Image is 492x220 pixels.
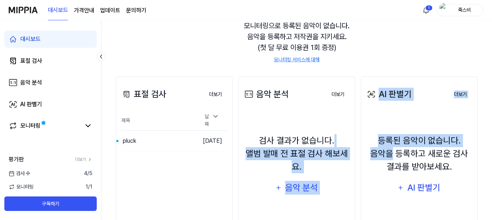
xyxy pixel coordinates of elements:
button: 더보기 [203,87,228,102]
div: 대시보드 [20,35,41,43]
div: 모니터링으로 등록된 음악이 없습니다. 음악을 등록하고 저작권을 지키세요. (첫 달 무료 이용권 1회 증정) [116,12,478,72]
button: profile죽스비 [437,4,483,16]
span: 평가판 [9,155,24,164]
a: 업데이트 [100,6,120,15]
div: 표절 검사 [121,88,166,101]
a: 음악 분석 [4,74,97,91]
a: 모니터링 서비스에 대해 [274,56,320,63]
img: 알림 [422,6,430,14]
a: 표절 검사 [4,52,97,70]
a: 더보기 [75,156,92,163]
button: 더보기 [326,87,350,102]
button: 알림1 [420,4,432,16]
button: 더보기 [448,87,473,102]
td: [DATE] [196,131,228,151]
div: 검사 결과가 없습니다. 앨범 발매 전 표절 검사 해보세요. [243,134,350,173]
img: profile [439,3,448,17]
a: AI 판별기 [4,96,97,113]
span: 1 / 1 [86,183,92,191]
a: 가격안내 [74,6,94,15]
div: AI 판별기 [20,100,42,109]
button: 음악 분석 [271,179,323,196]
a: 대시보드 [48,0,68,20]
span: 모니터링 [9,183,34,191]
span: 검사 수 [9,170,30,177]
div: 음악 분석 [243,88,289,101]
div: 1 [425,5,433,11]
a: 모니터링 [9,121,81,130]
a: 대시보드 [4,30,97,48]
div: pluck [123,137,136,145]
div: 음악 분석 [284,181,318,195]
th: 제목 [121,110,196,131]
a: 문의하기 [126,6,146,15]
div: 음악 분석 [20,78,42,87]
button: AI 판별기 [393,179,445,196]
div: 날짜 [202,111,222,130]
div: 모니터링 [20,121,41,130]
div: 등록된 음악이 없습니다. 음악을 등록하고 새로운 검사 결과를 받아보세요. [366,134,473,173]
div: AI 판별기 [406,181,441,195]
div: AI 판별기 [366,88,412,101]
span: 4 / 5 [84,170,92,177]
button: 구독하기 [4,196,97,211]
div: 표절 검사 [20,57,42,65]
div: 죽스비 [450,6,479,14]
